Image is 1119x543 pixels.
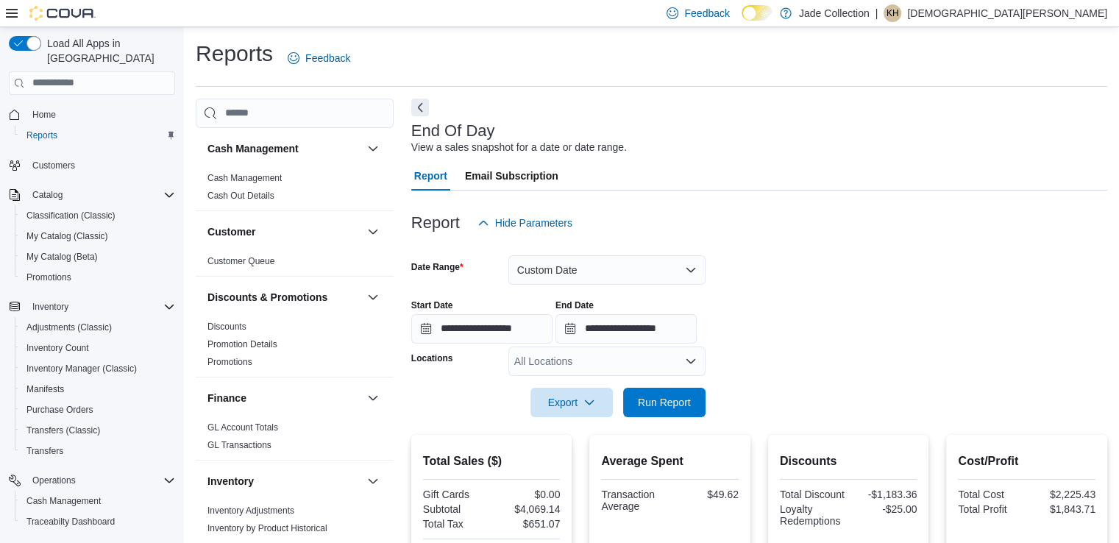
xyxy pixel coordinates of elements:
[411,214,460,232] h3: Report
[26,495,101,507] span: Cash Management
[32,475,76,486] span: Operations
[958,452,1095,470] h2: Cost/Profit
[555,299,594,311] label: End Date
[21,127,63,144] a: Reports
[26,186,68,204] button: Catalog
[3,104,181,125] button: Home
[207,439,271,451] span: GL Transactions
[26,156,175,174] span: Customers
[207,190,274,202] span: Cash Out Details
[21,422,106,439] a: Transfers (Classic)
[21,127,175,144] span: Reports
[21,227,114,245] a: My Catalog (Classic)
[26,472,82,489] button: Operations
[1030,489,1095,500] div: $2,225.43
[207,255,274,267] span: Customer Queue
[3,155,181,176] button: Customers
[26,105,175,124] span: Home
[414,161,447,191] span: Report
[15,226,181,246] button: My Catalog (Classic)
[958,503,1023,515] div: Total Profit
[207,391,361,405] button: Finance
[26,230,108,242] span: My Catalog (Classic)
[21,380,70,398] a: Manifests
[495,216,572,230] span: Hide Parameters
[26,251,98,263] span: My Catalog (Beta)
[207,290,361,305] button: Discounts & Promotions
[26,298,74,316] button: Inventory
[26,271,71,283] span: Promotions
[638,395,691,410] span: Run Report
[494,518,560,530] div: $651.07
[364,288,382,306] button: Discounts & Promotions
[26,106,62,124] a: Home
[364,389,382,407] button: Finance
[21,442,175,460] span: Transfers
[1030,503,1095,515] div: $1,843.71
[21,492,175,510] span: Cash Management
[472,208,578,238] button: Hide Parameters
[207,224,255,239] h3: Customer
[207,357,252,367] a: Promotions
[411,261,463,273] label: Date Range
[884,4,901,22] div: Kristen Hardesty
[15,246,181,267] button: My Catalog (Beta)
[29,6,96,21] img: Cova
[780,452,917,470] h2: Discounts
[207,505,294,517] span: Inventory Adjustments
[15,400,181,420] button: Purchase Orders
[411,122,495,140] h3: End Of Day
[887,4,899,22] span: KH
[21,513,121,530] a: Traceabilty Dashboard
[799,4,870,22] p: Jade Collection
[494,503,560,515] div: $4,069.14
[601,452,739,470] h2: Average Spent
[15,267,181,288] button: Promotions
[21,401,175,419] span: Purchase Orders
[26,157,81,174] a: Customers
[32,301,68,313] span: Inventory
[26,445,63,457] span: Transfers
[207,173,282,183] a: Cash Management
[15,420,181,441] button: Transfers (Classic)
[15,317,181,338] button: Adjustments (Classic)
[875,4,878,22] p: |
[207,422,278,433] span: GL Account Totals
[21,319,175,336] span: Adjustments (Classic)
[26,129,57,141] span: Reports
[32,160,75,171] span: Customers
[21,360,175,377] span: Inventory Manager (Classic)
[21,319,118,336] a: Adjustments (Classic)
[601,489,667,512] div: Transaction Average
[15,379,181,400] button: Manifests
[207,290,327,305] h3: Discounts & Promotions
[26,210,116,221] span: Classification (Classic)
[3,185,181,205] button: Catalog
[207,141,299,156] h3: Cash Management
[15,511,181,532] button: Traceabilty Dashboard
[423,489,489,500] div: Gift Cards
[21,513,175,530] span: Traceabilty Dashboard
[196,169,394,210] div: Cash Management
[494,489,560,500] div: $0.00
[21,339,95,357] a: Inventory Count
[207,338,277,350] span: Promotion Details
[207,256,274,266] a: Customer Queue
[21,339,175,357] span: Inventory Count
[411,352,453,364] label: Locations
[207,474,254,489] h3: Inventory
[196,318,394,377] div: Discounts & Promotions
[32,189,63,201] span: Catalog
[207,224,361,239] button: Customer
[196,252,394,276] div: Customer
[623,388,706,417] button: Run Report
[685,355,697,367] button: Open list of options
[26,298,175,316] span: Inventory
[15,441,181,461] button: Transfers
[207,322,246,332] a: Discounts
[364,472,382,490] button: Inventory
[26,342,89,354] span: Inventory Count
[21,422,175,439] span: Transfers (Classic)
[423,452,561,470] h2: Total Sales ($)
